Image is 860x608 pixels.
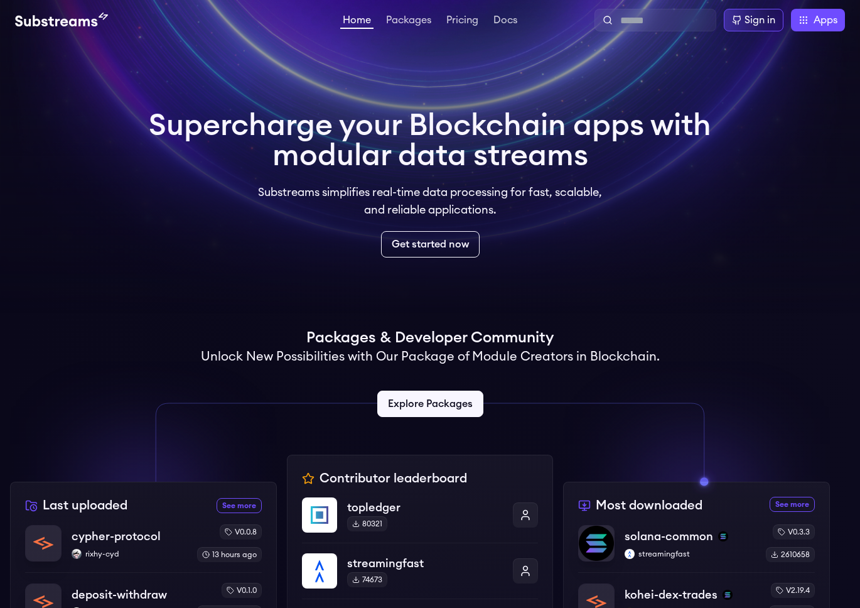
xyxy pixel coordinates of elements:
a: Sign in [724,9,783,31]
p: Substreams simplifies real-time data processing for fast, scalable, and reliable applications. [249,183,611,219]
a: Explore Packages [377,391,483,417]
img: rixhy-cyd [72,549,82,559]
span: Apps [814,13,837,28]
p: solana-common [625,528,713,545]
h1: Supercharge your Blockchain apps with modular data streams [149,111,711,171]
a: Packages [384,15,434,28]
img: streamingfast [625,549,635,559]
p: streamingfast [347,555,503,572]
img: solana [718,531,728,541]
a: See more most downloaded packages [770,497,815,512]
div: 80321 [347,516,387,531]
div: v0.0.8 [220,524,262,540]
div: Sign in [744,13,775,28]
div: 13 hours ago [197,547,262,562]
h2: Unlock New Possibilities with Our Package of Module Creators in Blockchain. [201,348,660,366]
a: Pricing [444,15,481,28]
a: See more recently uploaded packages [217,498,262,513]
div: v0.3.3 [773,524,815,540]
p: kohei-dex-trades [625,586,718,604]
div: v0.1.0 [222,583,262,598]
p: topledger [347,499,503,516]
a: solana-commonsolana-commonsolanastreamingfaststreamingfastv0.3.32610658 [578,524,815,572]
div: 2610658 [766,547,815,562]
h1: Packages & Developer Community [306,328,554,348]
a: Get started now [381,231,480,258]
img: topledger [302,497,337,533]
img: streamingfast [302,553,337,589]
p: cypher-protocol [72,528,161,545]
p: deposit-withdraw [72,586,167,604]
img: cypher-protocol [26,526,61,561]
a: cypher-protocolcypher-protocolrixhy-cydrixhy-cydv0.0.813 hours ago [25,524,262,572]
a: Home [340,15,374,29]
a: topledgertopledger80321 [302,497,539,543]
p: rixhy-cyd [72,549,187,559]
a: Docs [491,15,520,28]
div: v2.19.4 [771,583,815,598]
p: streamingfast [625,549,756,559]
img: solana [723,590,733,600]
img: solana-common [579,526,614,561]
div: 74673 [347,572,387,587]
img: Substream's logo [15,13,108,28]
a: streamingfaststreamingfast74673 [302,543,539,599]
